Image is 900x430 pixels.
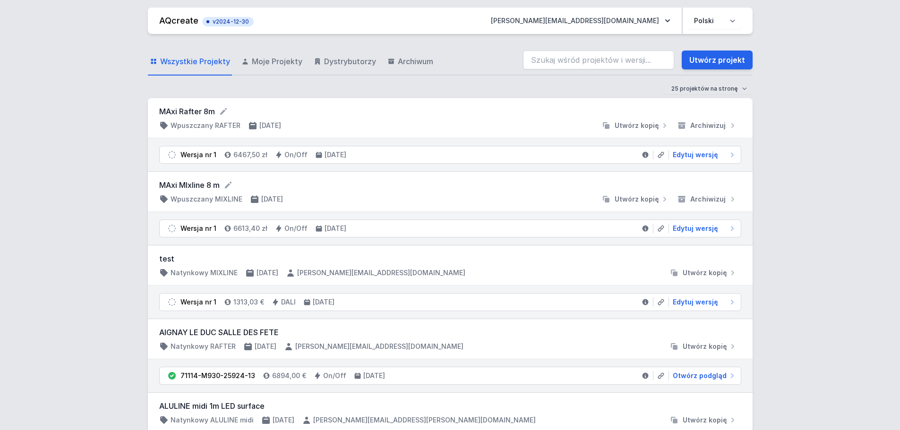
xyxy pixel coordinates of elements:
[363,371,385,380] h4: [DATE]
[673,121,741,130] button: Archiwizuj
[255,342,276,351] h4: [DATE]
[523,51,674,69] input: Szukaj wśród projektów i wersji...
[159,327,741,338] h3: AIGNAY LE DUC SALLE DES FETE
[159,253,741,264] h3: test
[666,342,741,351] button: Utwórz kopię
[323,371,346,380] h4: On/Off
[615,194,659,204] span: Utwórz kopię
[160,56,230,67] span: Wszystkie Projekty
[233,297,264,307] h4: 1313,03 €
[223,180,233,190] button: Edytuj nazwę projektu
[148,48,232,76] a: Wszystkie Projekty
[273,415,294,425] h4: [DATE]
[598,194,673,204] button: Utwórz kopię
[295,342,463,351] h4: [PERSON_NAME][EMAIL_ADDRESS][DOMAIN_NAME]
[386,48,435,76] a: Archiwum
[159,106,741,117] form: MAxi Rafter 8m
[324,56,376,67] span: Dystrybutorzy
[171,342,236,351] h4: Natynkowy RAFTER
[202,15,254,26] button: v2024-12-30
[180,371,255,380] div: 71114-M930-25924-13
[669,150,737,160] a: Edytuj wersję
[673,150,718,160] span: Edytuj wersję
[240,48,304,76] a: Moje Projekty
[207,18,249,25] span: v2024-12-30
[598,121,673,130] button: Utwórz kopię
[673,194,741,204] button: Archiwizuj
[666,268,741,278] button: Utwórz kopię
[180,150,216,160] div: Wersja nr 1
[259,121,281,130] h4: [DATE]
[171,194,242,204] h4: Wpuszczany MIXLINE
[284,224,308,233] h4: On/Off
[669,297,737,307] a: Edytuj wersję
[281,297,296,307] h4: DALI
[312,48,378,76] a: Dystrybutorzy
[252,56,302,67] span: Moje Projekty
[261,194,283,204] h4: [DATE]
[272,371,306,380] h4: 6894,00 €
[167,224,177,233] img: draft.svg
[325,150,346,160] h4: [DATE]
[683,342,727,351] span: Utwórz kopię
[669,224,737,233] a: Edytuj wersję
[171,121,240,130] h4: Wpuszczany RAFTER
[690,194,726,204] span: Archiwizuj
[398,56,433,67] span: Archiwum
[233,150,267,160] h4: 6467,50 zł
[683,415,727,425] span: Utwórz kopię
[159,16,198,25] a: AQcreate
[159,400,741,412] h3: ALULINE midi 1m LED surface
[233,224,267,233] h4: 6613,40 zł
[167,150,177,160] img: draft.svg
[297,268,465,278] h4: [PERSON_NAME][EMAIL_ADDRESS][DOMAIN_NAME]
[669,371,737,380] a: Otwórz podgląd
[167,297,177,307] img: draft.svg
[159,179,741,191] form: MAxi MIxline 8 m
[615,121,659,130] span: Utwórz kopię
[313,297,334,307] h4: [DATE]
[180,297,216,307] div: Wersja nr 1
[171,415,254,425] h4: Natynkowy ALULINE midi
[666,415,741,425] button: Utwórz kopię
[325,224,346,233] h4: [DATE]
[180,224,216,233] div: Wersja nr 1
[690,121,726,130] span: Archiwizuj
[284,150,308,160] h4: On/Off
[313,415,536,425] h4: [PERSON_NAME][EMAIL_ADDRESS][PERSON_NAME][DOMAIN_NAME]
[257,268,278,278] h4: [DATE]
[683,268,727,278] span: Utwórz kopię
[682,51,753,69] a: Utwórz projekt
[171,268,238,278] h4: Natynkowy MIXLINE
[673,224,718,233] span: Edytuj wersję
[688,12,741,29] select: Wybierz język
[673,297,718,307] span: Edytuj wersję
[483,12,678,29] button: [PERSON_NAME][EMAIL_ADDRESS][DOMAIN_NAME]
[673,371,727,380] span: Otwórz podgląd
[219,107,228,116] button: Edytuj nazwę projektu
